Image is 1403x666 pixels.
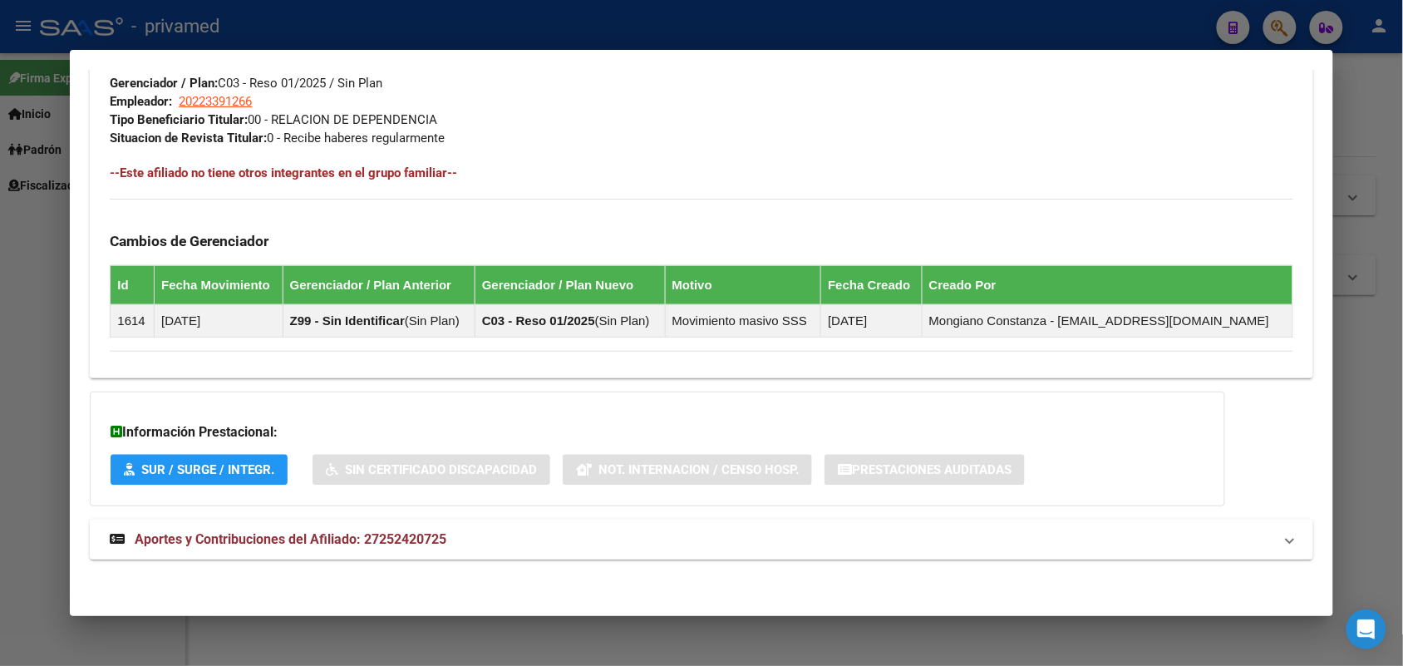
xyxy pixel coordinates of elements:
mat-expansion-panel-header: Aportes y Contribuciones del Afiliado: 27252420725 [90,520,1312,560]
td: [DATE] [155,304,283,337]
td: [DATE] [821,304,922,337]
span: 00 - RELACION DE DEPENDENCIA [110,112,437,127]
h3: Información Prestacional: [111,422,1204,442]
td: Mongiano Constanza - [EMAIL_ADDRESS][DOMAIN_NAME] [922,304,1292,337]
td: 1614 [111,304,155,337]
button: Sin Certificado Discapacidad [313,455,550,486]
span: Sin Certificado Discapacidad [345,463,537,478]
th: Gerenciador / Plan Nuevo [475,265,665,304]
h3: Cambios de Gerenciador [110,232,1292,250]
th: Motivo [665,265,821,304]
strong: C03 - Reso 01/2025 [482,313,595,328]
strong: Situacion de Revista Titular: [110,131,267,146]
th: Id [111,265,155,304]
td: Movimiento masivo SSS [665,304,821,337]
span: C03 - Reso 01/2025 / Sin Plan [110,76,382,91]
span: Sin Plan [409,313,455,328]
div: Open Intercom Messenger [1346,609,1386,649]
span: Prestaciones Auditadas [852,463,1012,478]
th: Gerenciador / Plan Anterior [283,265,475,304]
button: Prestaciones Auditadas [825,455,1025,486]
strong: Empleador: [110,94,172,109]
span: 0 - Recibe haberes regularmente [110,131,445,146]
strong: Tipo Beneficiario Titular: [110,112,248,127]
span: Sin Plan [599,313,646,328]
td: ( ) [475,304,665,337]
th: Creado Por [922,265,1292,304]
button: Not. Internacion / Censo Hosp. [563,455,812,486]
span: 20223391266 [179,94,252,109]
span: Not. Internacion / Censo Hosp. [598,463,799,478]
th: Fecha Movimiento [155,265,283,304]
h4: --Este afiliado no tiene otros integrantes en el grupo familiar-- [110,164,1292,182]
td: ( ) [283,304,475,337]
span: SUR / SURGE / INTEGR. [141,463,274,478]
button: SUR / SURGE / INTEGR. [111,455,288,486]
strong: Z99 - Sin Identificar [290,313,405,328]
th: Fecha Creado [821,265,922,304]
strong: Gerenciador / Plan: [110,76,218,91]
span: Aportes y Contribuciones del Afiliado: 27252420725 [135,531,446,547]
